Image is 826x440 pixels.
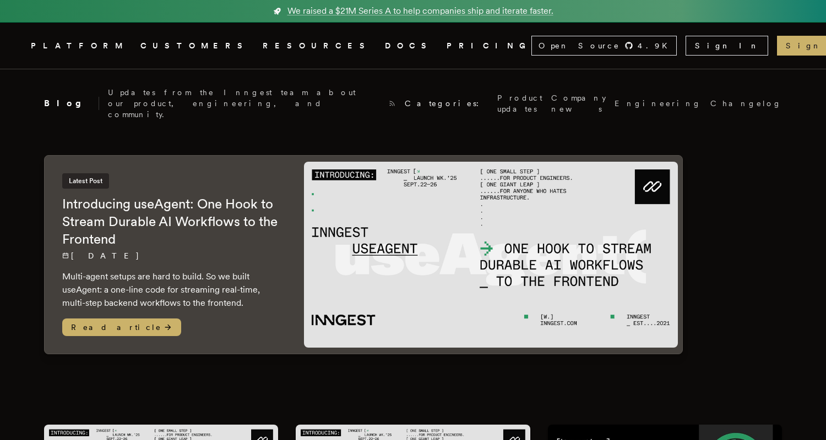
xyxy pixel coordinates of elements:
a: CUSTOMERS [140,39,249,53]
a: DOCS [385,39,433,53]
a: Sign In [686,36,768,56]
img: Featured image for Introducing useAgent: One Hook to Stream Durable AI Workflows to the Frontend ... [304,162,678,348]
span: Categories: [405,98,488,109]
p: Updates from the Inngest team about our product, engineering, and community. [108,87,379,120]
a: Changelog [710,98,782,109]
a: PRICING [447,39,531,53]
p: [DATE] [62,250,282,261]
a: Engineering [615,98,702,109]
button: PLATFORM [31,39,127,53]
button: RESOURCES [263,39,372,53]
p: Multi-agent setups are hard to build. So we built useAgent: a one-line code for streaming real-ti... [62,270,282,310]
span: Latest Post [62,173,109,189]
span: We raised a $21M Series A to help companies ship and iterate faster. [287,4,553,18]
a: Company news [551,92,606,114]
h2: Blog [44,97,99,110]
span: Read article [62,318,181,336]
span: 4.9 K [638,40,674,51]
a: Latest PostIntroducing useAgent: One Hook to Stream Durable AI Workflows to the Frontend[DATE] Mu... [44,155,683,354]
span: Open Source [539,40,620,51]
h2: Introducing useAgent: One Hook to Stream Durable AI Workflows to the Frontend [62,195,282,248]
a: Product updates [497,92,542,114]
